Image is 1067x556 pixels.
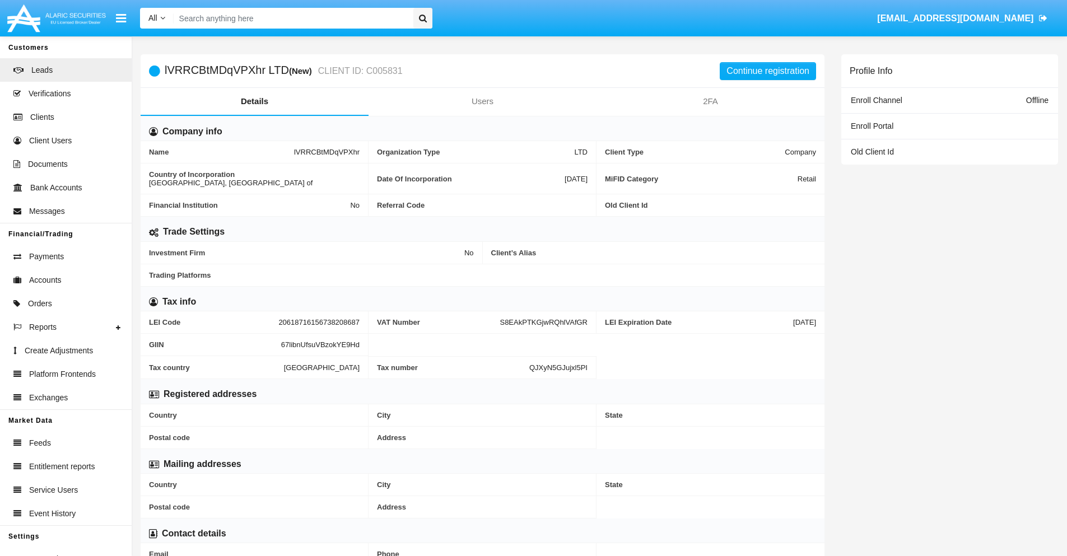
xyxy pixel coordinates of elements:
[164,388,257,400] h6: Registered addresses
[793,318,816,326] span: [DATE]
[149,170,360,179] span: Country of Incorporation
[851,122,893,130] span: Enroll Portal
[500,318,588,326] span: S8EAkPTKGjwRQhlVAfGR
[464,249,474,257] span: No
[377,433,588,442] span: Address
[605,201,816,209] span: Old Client Id
[29,88,71,100] span: Verifications
[165,64,403,77] h5: lVRRCBtMDqVPXhr LTD
[149,179,313,187] span: [GEOGRAPHIC_DATA], [GEOGRAPHIC_DATA] of
[377,480,588,489] span: City
[281,340,360,349] span: 67libnUfsuVBzokYE9Hd
[369,88,597,115] a: Users
[798,170,816,187] span: Retail
[174,8,409,29] input: Search
[294,148,360,156] span: lVRRCBtMDqVPXhr
[29,484,78,496] span: Service Users
[377,363,529,372] span: Tax number
[149,503,360,511] span: Postal code
[491,249,817,257] span: Client’s Alias
[28,298,52,310] span: Orders
[141,88,369,115] a: Details
[377,148,574,156] span: Organization Type
[29,205,65,217] span: Messages
[149,411,360,419] span: Country
[149,318,278,326] span: LEI Code
[877,13,1033,23] span: [EMAIL_ADDRESS][DOMAIN_NAME]
[350,201,360,209] span: No
[289,64,315,77] div: (New)
[315,67,403,76] small: CLIENT ID: C005831
[149,433,360,442] span: Postal code
[850,66,892,76] h6: Profile Info
[149,340,281,349] span: GIIN
[29,508,76,520] span: Event History
[162,296,196,308] h6: Tax info
[574,148,588,156] span: LTD
[148,13,157,22] span: All
[163,226,225,238] h6: Trade Settings
[29,392,68,404] span: Exchanges
[720,62,816,80] button: Continue registration
[605,480,816,489] span: State
[1026,96,1049,105] span: Offline
[529,363,588,372] span: QJXyN5GJujxl5PI
[29,437,51,449] span: Feeds
[851,147,894,156] span: Old Client Id
[29,321,57,333] span: Reports
[605,411,816,419] span: State
[377,170,565,187] span: Date Of Incorporation
[29,461,95,473] span: Entitlement reports
[140,12,174,24] a: All
[149,148,294,156] span: Name
[29,368,96,380] span: Platform Frontends
[565,170,588,187] span: [DATE]
[149,363,284,372] span: Tax country
[597,88,824,115] a: 2FA
[162,527,226,540] h6: Contact details
[377,411,588,419] span: City
[30,182,82,194] span: Bank Accounts
[785,148,816,156] span: Company
[872,3,1053,34] a: [EMAIL_ADDRESS][DOMAIN_NAME]
[164,458,241,470] h6: Mailing addresses
[162,125,222,138] h6: Company info
[605,170,798,187] span: MiFID Category
[851,96,902,105] span: Enroll Channel
[605,148,785,156] span: Client Type
[149,271,816,279] span: Trading Platforms
[25,345,93,357] span: Create Adjustments
[29,135,72,147] span: Client Users
[278,318,360,326] span: 20618716156738208687
[29,274,62,286] span: Accounts
[149,201,350,209] span: Financial Institution
[284,363,360,372] span: [GEOGRAPHIC_DATA]
[605,318,793,326] span: LEI Expiration Date
[28,158,68,170] span: Documents
[29,251,64,263] span: Payments
[377,201,588,209] span: Referral Code
[6,2,108,35] img: Logo image
[377,318,500,326] span: VAT Number
[31,64,53,76] span: Leads
[149,249,464,257] span: Investment Firm
[377,503,588,511] span: Address
[30,111,54,123] span: Clients
[149,480,360,489] span: Country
